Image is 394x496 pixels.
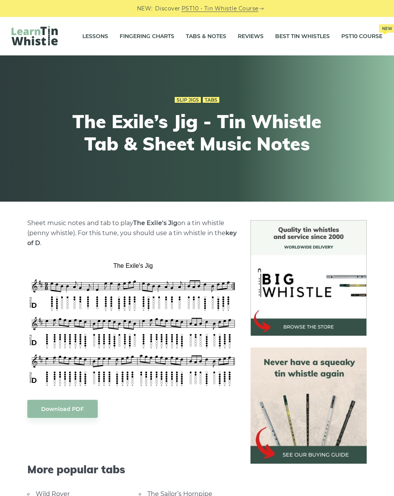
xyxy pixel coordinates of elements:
[250,347,366,463] img: tin whistle buying guide
[133,219,177,227] strong: The Exile’s Jig
[12,26,58,45] img: LearnTinWhistle.com
[341,27,382,46] a: PST10 CourseNew
[186,27,226,46] a: Tabs & Notes
[27,218,239,248] p: Sheet music notes and tab to play on a tin whistle (penny whistle). For this tune, you should use...
[175,97,201,103] a: Slip Jigs
[82,27,108,46] a: Lessons
[27,400,98,418] a: Download PDF
[203,97,219,103] a: Tabs
[250,220,366,336] img: BigWhistle Tin Whistle Store
[120,27,174,46] a: Fingering Charts
[275,27,330,46] a: Best Tin Whistles
[238,27,264,46] a: Reviews
[27,463,239,476] span: More popular tabs
[55,110,339,155] h1: The Exile’s Jig - Tin Whistle Tab & Sheet Music Notes
[27,260,239,388] img: The Exile's Jig Tin Whistle Tabs & Sheet Music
